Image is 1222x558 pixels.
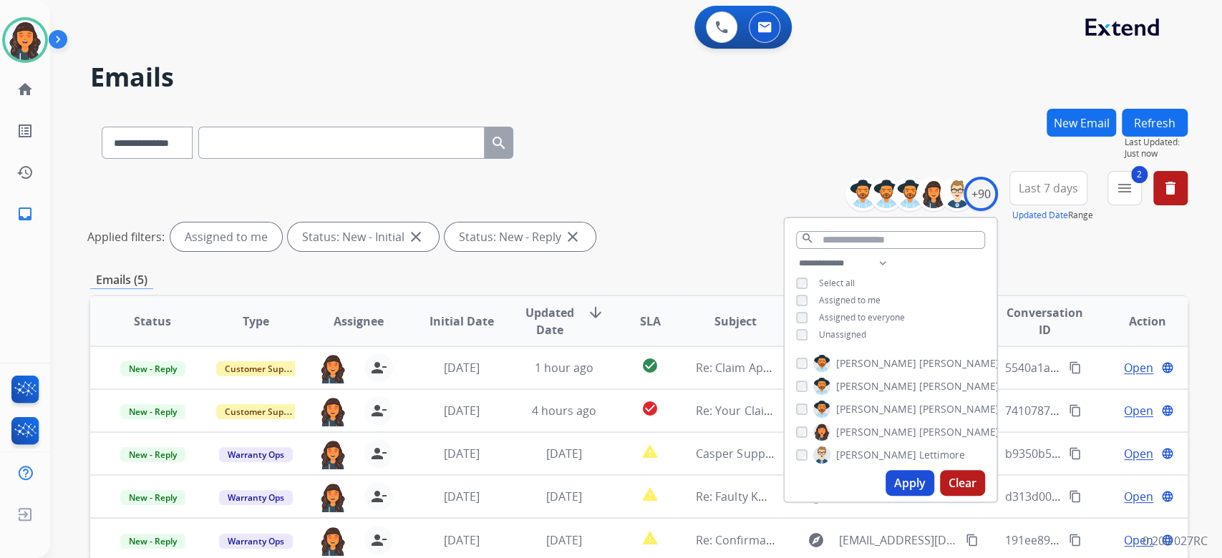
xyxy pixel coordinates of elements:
[319,396,347,426] img: agent-avatar
[1124,532,1153,549] span: Open
[641,529,659,547] mat-icon: report_problem
[1107,171,1142,205] button: 2
[443,532,479,548] span: [DATE]
[546,446,582,461] span: [DATE]
[808,532,825,549] mat-icon: explore
[443,403,479,418] span: [DATE]
[535,360,593,376] span: 1 hour ago
[836,448,916,462] span: [PERSON_NAME]
[1069,447,1082,460] mat-icon: content_copy
[120,447,185,462] span: New - Reply
[1019,185,1078,191] span: Last 7 days
[90,271,153,289] p: Emails (5)
[407,228,425,245] mat-icon: close
[819,277,855,289] span: Select all
[1131,166,1148,183] span: 2
[120,361,185,376] span: New - Reply
[714,313,757,330] span: Subject
[919,425,999,439] span: [PERSON_NAME]
[219,534,293,549] span: Warranty Ops
[819,328,866,341] span: Unassigned
[216,361,309,376] span: Customer Support
[1161,404,1174,417] mat-icon: language
[1124,488,1153,505] span: Open
[1161,361,1174,374] mat-icon: language
[696,446,781,461] span: Casper Support
[696,532,1061,548] span: Re: Confirmation of Powerbase Protection for [PERSON_NAME] Item
[370,532,387,549] mat-icon: person_remove
[370,445,387,462] mat-icon: person_remove
[819,294,881,306] span: Assigned to me
[1069,534,1082,547] mat-icon: content_copy
[5,20,45,60] img: avatar
[1125,137,1188,148] span: Last Updated:
[1012,209,1093,221] span: Range
[443,360,479,376] span: [DATE]
[1124,359,1153,376] span: Open
[964,177,998,211] div: +90
[1069,490,1082,503] mat-icon: content_copy
[919,356,999,371] span: [PERSON_NAME]
[1047,109,1116,137] button: New Email
[1124,402,1153,419] span: Open
[443,446,479,461] span: [DATE]
[1009,171,1087,205] button: Last 7 days
[836,425,916,439] span: [PERSON_NAME]
[120,404,185,419] span: New - Reply
[801,232,814,245] mat-icon: search
[532,403,596,418] span: 4 hours ago
[16,81,34,98] mat-icon: home
[546,532,582,548] span: [DATE]
[16,205,34,222] mat-icon: inbox
[288,222,439,251] div: Status: New - Initial
[120,490,185,505] span: New - Reply
[819,311,905,323] span: Assigned to everyone
[219,447,293,462] span: Warranty Ops
[16,164,34,181] mat-icon: history
[839,532,958,549] span: [EMAIL_ADDRESS][DOMAIN_NAME]
[919,448,965,462] span: Lettimore
[1116,180,1133,197] mat-icon: menu
[919,402,999,416] span: [PERSON_NAME]
[1124,445,1153,462] span: Open
[1125,148,1188,160] span: Just now
[940,470,985,496] button: Clear
[1143,532,1208,549] p: 0.20.1027RC
[1161,490,1174,503] mat-icon: language
[919,379,999,393] span: [PERSON_NAME]
[120,534,185,549] span: New - Reply
[1069,361,1082,374] mat-icon: content_copy
[319,353,347,383] img: agent-avatar
[641,357,659,374] mat-icon: check_circle
[587,304,604,321] mat-icon: arrow_downward
[525,304,576,338] span: Updated Date
[641,443,659,460] mat-icon: report_problem
[886,470,934,496] button: Apply
[134,313,171,330] span: Status
[836,356,916,371] span: [PERSON_NAME]
[443,489,479,504] span: [DATE]
[243,313,269,330] span: Type
[546,489,582,504] span: [DATE]
[966,534,979,547] mat-icon: content_copy
[696,360,801,376] span: Re: Claim Approved
[445,222,596,251] div: Status: New - Reply
[1069,404,1082,417] mat-icon: content_copy
[696,489,826,504] span: Re: Faulty KOIL mattress
[319,482,347,512] img: agent-avatar
[370,402,387,419] mat-icon: person_remove
[1162,180,1179,197] mat-icon: delete
[429,313,493,330] span: Initial Date
[90,63,1188,92] h2: Emails
[170,222,282,251] div: Assigned to me
[1122,109,1188,137] button: Refresh
[1085,296,1188,346] th: Action
[639,313,660,330] span: SLA
[696,403,840,418] span: Re: Your Claim with Extend
[836,402,916,416] span: [PERSON_NAME]
[370,488,387,505] mat-icon: person_remove
[16,122,34,139] mat-icon: list_alt
[641,486,659,503] mat-icon: report_problem
[319,439,347,469] img: agent-avatar
[490,134,508,152] mat-icon: search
